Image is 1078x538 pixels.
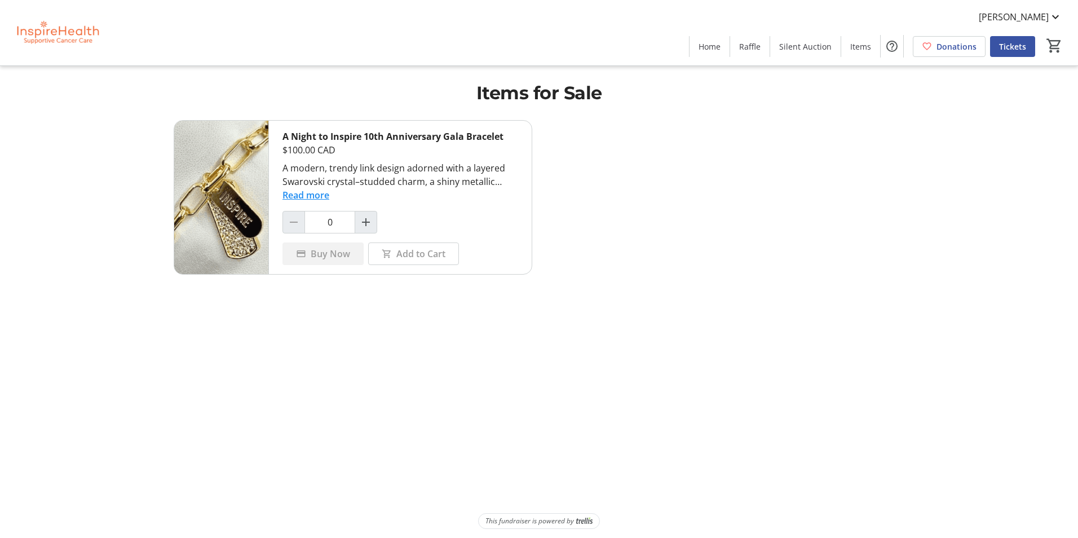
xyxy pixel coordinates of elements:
[841,36,880,57] a: Items
[485,516,574,526] span: This fundraiser is powered by
[1044,36,1064,56] button: Cart
[174,121,268,274] img: A Night to Inspire 10th Anniversary Gala Bracelet
[999,41,1026,52] span: Tickets
[990,36,1035,57] a: Tickets
[7,5,107,61] img: InspireHealth Supportive Cancer Care's Logo
[913,36,986,57] a: Donations
[730,36,770,57] a: Raffle
[282,143,518,157] div: $100.00 CAD
[936,41,977,52] span: Donations
[881,35,903,58] button: Help
[690,36,730,57] a: Home
[970,8,1071,26] button: [PERSON_NAME]
[282,161,518,188] div: A modern, trendy link design adorned with a layered Swarovski crystal–studded charm, a shiny meta...
[355,211,377,233] button: Increment by one
[282,130,518,143] div: A Night to Inspire 10th Anniversary Gala Bracelet
[699,41,721,52] span: Home
[770,36,841,57] a: Silent Auction
[979,10,1049,24] span: [PERSON_NAME]
[850,41,871,52] span: Items
[174,80,904,107] h1: Items for Sale
[282,188,329,202] button: Read more
[304,211,355,233] input: A Night to Inspire 10th Anniversary Gala Bracelet Quantity
[739,41,761,52] span: Raffle
[576,517,593,525] img: Trellis Logo
[779,41,832,52] span: Silent Auction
